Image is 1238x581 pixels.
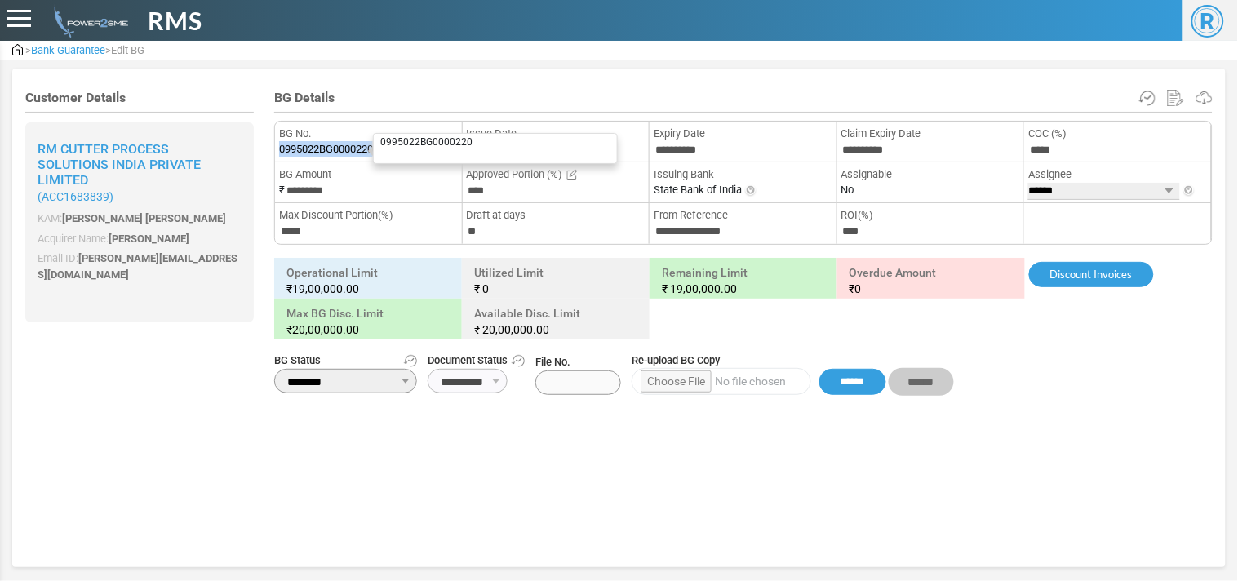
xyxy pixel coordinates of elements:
[482,323,549,336] span: 20,00,000.00
[31,44,105,56] span: Bank Guarantee
[404,353,417,369] a: Get Status History
[292,323,359,336] span: 20,00,000.00
[109,233,189,245] span: [PERSON_NAME]
[567,170,577,180] img: Edit
[286,281,450,297] small: ₹
[286,322,450,338] small: ₹
[512,353,525,369] a: Get Document History
[111,44,144,56] span: Edit BG
[841,182,854,198] label: No
[744,184,757,197] img: Info
[274,353,417,369] span: BG Status
[841,126,1020,142] span: Claim Expiry Date
[47,4,128,38] img: admin
[654,207,832,224] span: From Reference
[467,126,646,142] span: Issue Date
[38,231,242,247] p: Acquirer Name:
[278,262,458,299] h6: Operational Limit
[1028,166,1207,183] span: Assignee
[38,211,242,227] p: KAM:
[1028,126,1207,142] span: COC (%)
[654,262,833,299] h6: Remaining Limit
[670,282,737,295] span: 19,00,000.00
[535,354,621,395] span: File No.
[25,90,254,105] h4: Customer Details
[274,90,1213,105] h4: BG Details
[474,282,480,295] span: ₹
[279,166,458,183] span: BG Amount
[841,262,1021,299] h6: Overdue Amount
[38,141,201,188] span: Rm Cutter Process Solutions India Private Limited
[841,166,1020,183] span: Assignable
[292,282,359,295] span: 19,00,000.00
[279,141,373,157] span: 0995022BG0000220
[1191,5,1224,38] span: R
[850,282,855,295] span: ₹
[482,282,489,295] span: 0
[279,126,458,142] span: BG No.
[1183,184,1196,197] img: Info
[38,252,237,281] span: [PERSON_NAME][EMAIL_ADDRESS][DOMAIN_NAME]
[42,190,109,203] span: ACC1683839
[62,212,226,224] span: [PERSON_NAME] [PERSON_NAME]
[850,281,1013,297] small: 0
[467,207,646,224] span: Draft at days
[466,303,646,340] h6: Available Disc. Limit
[12,44,23,55] img: admin
[654,182,742,198] label: State Bank of India
[428,353,525,369] span: Document Status
[38,190,242,204] small: ( )
[467,166,646,183] span: Approved Portion (%)
[632,353,954,369] span: Re-upload BG Copy
[380,136,610,148] p: 0995022BG0000220
[662,282,668,295] span: ₹
[466,262,646,299] h6: Utilized Limit
[278,303,458,340] h6: Max BG Disc. Limit
[275,162,463,203] li: ₹
[149,2,203,39] span: RMS
[654,126,832,142] span: Expiry Date
[38,251,242,282] p: Email ID:
[279,207,458,224] span: Max Discount Portion(%)
[841,207,1020,224] span: ROI(%)
[654,166,832,183] span: Issuing Bank
[474,323,480,336] span: ₹
[1029,262,1154,288] a: Discount Invoices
